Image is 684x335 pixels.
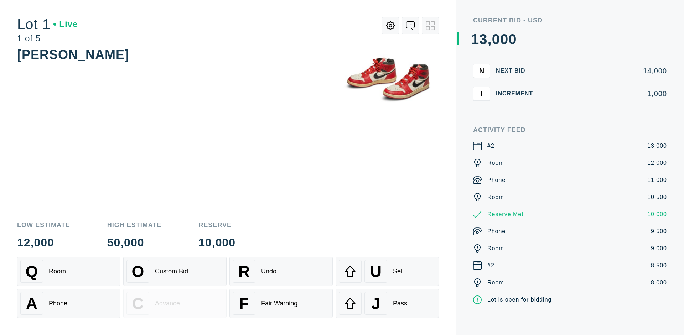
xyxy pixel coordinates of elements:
span: F [239,294,249,313]
div: Fair Warning [261,300,297,307]
div: Reserve [198,222,235,228]
button: APhone [17,289,120,318]
div: Advance [155,300,180,307]
button: FFair Warning [229,289,333,318]
div: 9,500 [651,227,667,236]
button: I [473,87,490,101]
span: U [370,262,382,281]
div: 0 [492,32,500,46]
div: Room [487,159,504,167]
div: Reserve Met [487,210,524,219]
div: 1 of 5 [17,34,78,43]
div: 1 [471,32,479,46]
span: O [132,262,144,281]
div: 1,000 [544,90,667,97]
div: [PERSON_NAME] [17,47,129,62]
div: Next Bid [496,68,539,74]
div: Sell [393,268,404,275]
div: 11,000 [647,176,667,184]
div: 8,500 [651,261,667,270]
div: Low Estimate [17,222,70,228]
button: OCustom Bid [123,257,227,286]
div: #2 [487,261,494,270]
div: 13,000 [647,142,667,150]
div: 10,000 [647,210,667,219]
span: I [481,89,483,98]
span: C [132,294,144,313]
span: A [26,294,37,313]
div: 9,000 [651,244,667,253]
div: Current Bid - USD [473,17,667,23]
div: Lot is open for bidding [487,295,551,304]
div: High Estimate [107,222,162,228]
div: Undo [261,268,276,275]
div: 3 [479,32,487,46]
button: QRoom [17,257,120,286]
div: 8,000 [651,278,667,287]
button: N [473,64,490,78]
div: Increment [496,91,539,96]
div: 50,000 [107,237,162,248]
div: Room [487,278,504,287]
div: Phone [487,227,506,236]
button: JPass [336,289,439,318]
div: Phone [487,176,506,184]
div: 10,000 [198,237,235,248]
span: Q [26,262,38,281]
div: Live [53,20,78,28]
div: Room [487,193,504,201]
div: 10,500 [647,193,667,201]
div: , [488,32,492,174]
div: Custom Bid [155,268,188,275]
div: Room [49,268,66,275]
div: Pass [393,300,407,307]
div: Phone [49,300,67,307]
div: Room [487,244,504,253]
button: CAdvance [123,289,227,318]
span: N [479,67,484,75]
div: Activity Feed [473,127,667,133]
span: R [238,262,250,281]
div: 12,000 [17,237,70,248]
div: #2 [487,142,494,150]
div: 12,000 [647,159,667,167]
div: 0 [500,32,508,46]
span: J [371,294,380,313]
div: 14,000 [544,67,667,74]
button: RUndo [229,257,333,286]
div: Lot 1 [17,17,78,31]
div: 0 [508,32,517,46]
button: USell [336,257,439,286]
